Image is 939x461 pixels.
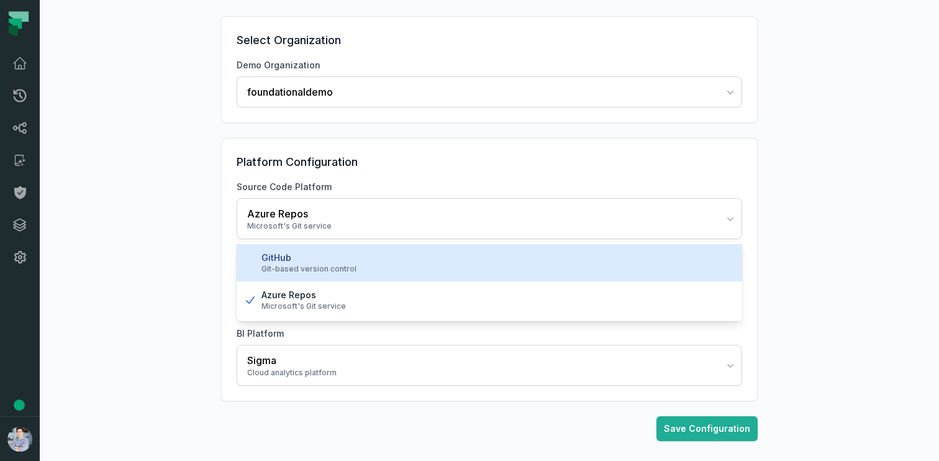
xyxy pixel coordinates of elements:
[237,242,742,321] div: Azure ReposMicrosoft's Git service
[261,264,732,274] div: Git-based version control
[247,221,717,231] div: Microsoft's Git service
[237,198,742,239] button: Azure ReposMicrosoft's Git service
[14,399,25,411] div: Tooltip anchor
[261,252,732,264] div: GitHub
[261,289,732,301] div: Azure Repos
[247,206,717,221] div: Azure Repos
[261,301,732,311] div: Microsoft's Git service
[7,427,32,452] img: avatar of Alon Nafta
